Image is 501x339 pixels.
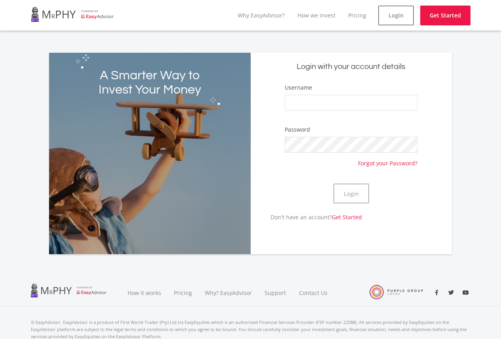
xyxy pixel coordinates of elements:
a: Login [378,6,414,25]
a: Get Started [332,213,362,221]
label: Password [285,126,310,134]
a: Contact Us [293,280,335,306]
a: Forgot your Password? [358,153,417,167]
a: Pricing [348,11,366,19]
a: Get Started [420,6,471,25]
p: Don't have an account? [251,213,362,221]
h2: A Smarter Way to Invest Your Money [90,69,210,97]
a: Pricing [168,280,198,306]
a: Why EasyAdvisor? [238,11,285,19]
a: How we invest [297,11,335,19]
a: Support [258,280,293,306]
label: Username [285,84,312,92]
h5: Login with your account details [257,61,446,72]
a: How it works [121,280,168,306]
button: Login [333,184,369,203]
a: Why? EasyAdvisor [198,280,258,306]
